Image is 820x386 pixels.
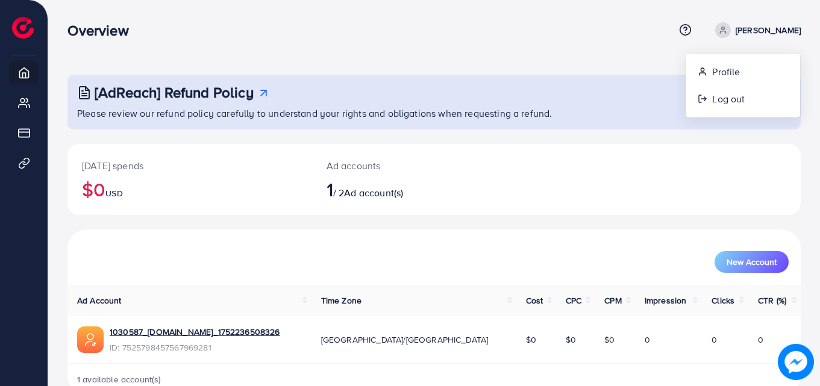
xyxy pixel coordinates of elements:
h2: / 2 [327,178,481,201]
img: ic-ads-acc.e4c84228.svg [77,326,104,353]
span: Impression [645,294,687,307]
span: Time Zone [321,294,361,307]
span: CPM [604,294,621,307]
h2: $0 [82,178,298,201]
p: [DATE] spends [82,158,298,173]
h3: Overview [67,22,138,39]
p: Ad accounts [327,158,481,173]
button: New Account [715,251,789,273]
h3: [AdReach] Refund Policy [95,84,254,101]
img: image [778,344,814,380]
span: CTR (%) [758,294,786,307]
a: [PERSON_NAME] [710,22,801,38]
p: [PERSON_NAME] [736,23,801,37]
span: 0 [712,334,717,346]
span: $0 [604,334,615,346]
span: CPC [566,294,581,307]
span: 1 available account(s) [77,373,161,385]
span: Cost [526,294,543,307]
span: Ad Account [77,294,122,307]
span: $0 [526,334,536,346]
span: Clicks [712,294,734,307]
span: Profile [712,64,740,79]
span: 1 [327,175,333,203]
a: 1030587_[DOMAIN_NAME]_1752236508326 [110,326,280,338]
span: [GEOGRAPHIC_DATA]/[GEOGRAPHIC_DATA] [321,334,489,346]
span: Ad account(s) [344,186,403,199]
ul: [PERSON_NAME] [685,53,801,118]
p: Please review our refund policy carefully to understand your rights and obligations when requesti... [77,106,793,120]
span: USD [105,187,122,199]
span: $0 [566,334,576,346]
img: logo [12,17,34,39]
span: New Account [727,258,777,266]
span: ID: 7525798457567969281 [110,341,280,353]
span: Log out [712,92,745,106]
span: 0 [758,334,763,346]
span: 0 [645,334,650,346]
